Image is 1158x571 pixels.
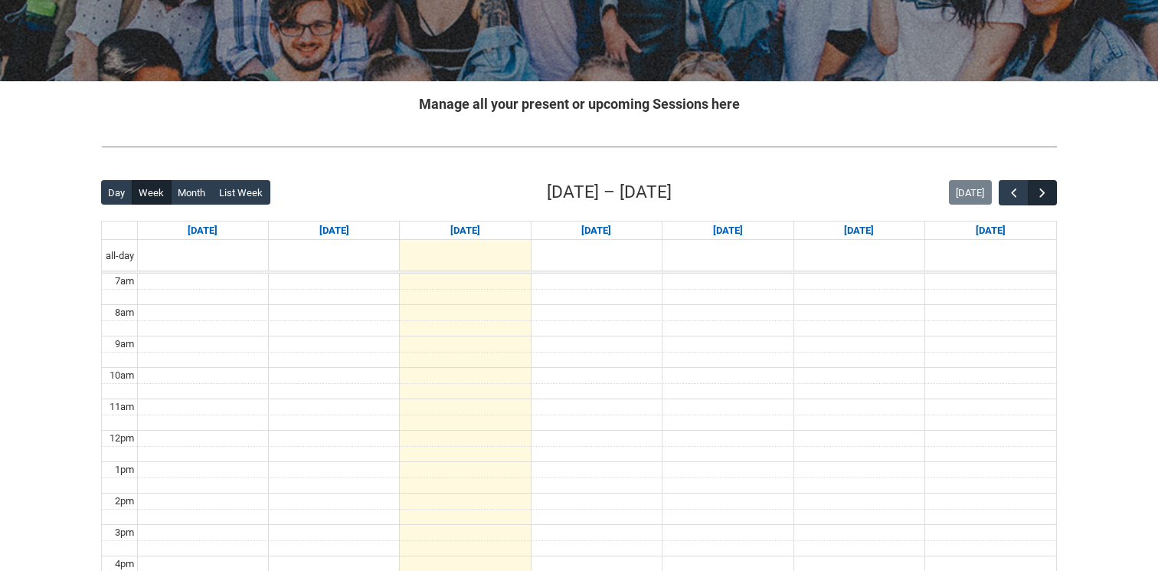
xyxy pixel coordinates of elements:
a: Go to September 11, 2025 [710,222,746,240]
a: Go to September 8, 2025 [316,222,352,240]
button: Previous Week [999,180,1028,205]
div: 7am [112,274,137,289]
div: 9am [112,336,137,352]
button: Next Week [1028,180,1057,205]
a: Go to September 10, 2025 [578,222,614,240]
button: Day [101,180,132,205]
button: Week [132,180,172,205]
button: [DATE] [949,180,992,205]
a: Go to September 13, 2025 [973,222,1009,240]
a: Go to September 12, 2025 [841,222,877,240]
div: 8am [112,305,137,320]
h2: Manage all your present or upcoming Sessions here [101,94,1057,114]
div: 3pm [112,525,137,540]
div: 2pm [112,494,137,509]
div: 11am [106,399,137,415]
a: Go to September 9, 2025 [447,222,483,240]
h2: [DATE] – [DATE] [547,179,672,205]
button: Month [171,180,213,205]
div: 10am [106,368,137,383]
a: Go to September 7, 2025 [185,222,221,240]
div: 12pm [106,431,137,446]
span: all-day [103,248,137,264]
button: List Week [212,180,270,205]
img: REDU_GREY_LINE [101,139,1057,155]
div: 1pm [112,462,137,477]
